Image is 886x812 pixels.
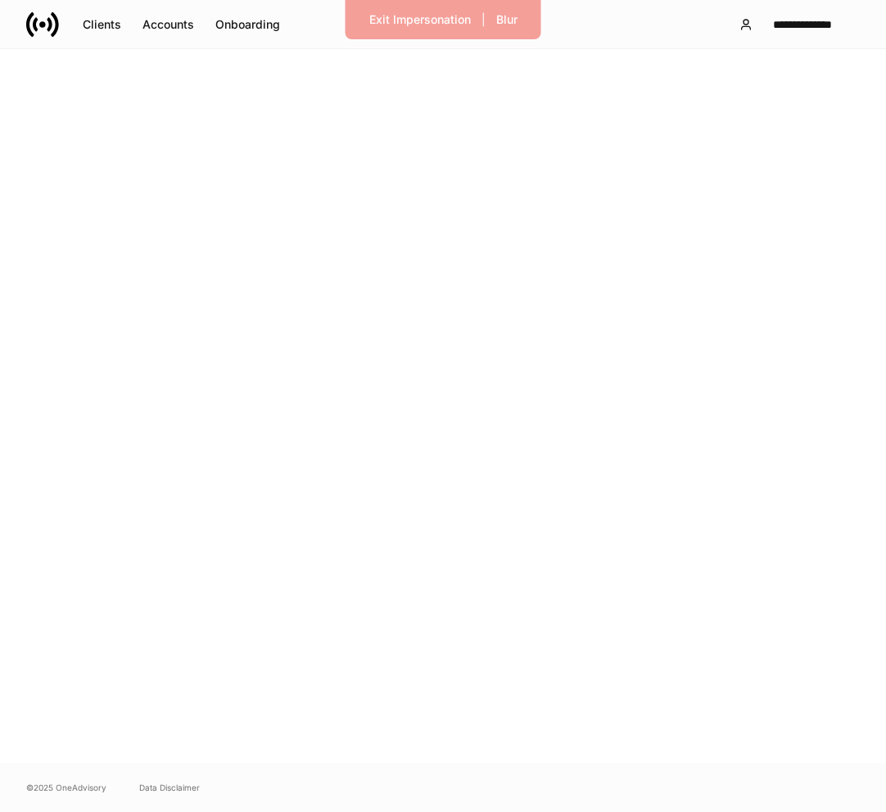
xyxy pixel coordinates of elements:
[26,781,106,794] span: © 2025 OneAdvisory
[132,11,205,38] button: Accounts
[496,11,518,28] div: Blur
[205,11,291,38] button: Onboarding
[72,11,132,38] button: Clients
[139,781,200,794] a: Data Disclaimer
[486,7,528,33] button: Blur
[142,16,194,33] div: Accounts
[215,16,280,33] div: Onboarding
[83,16,121,33] div: Clients
[359,7,481,33] button: Exit Impersonation
[369,11,471,28] div: Exit Impersonation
